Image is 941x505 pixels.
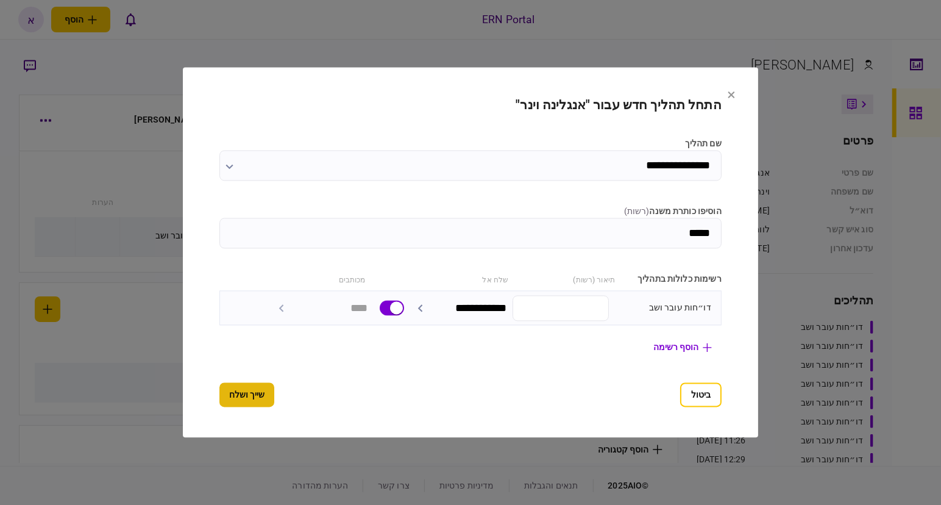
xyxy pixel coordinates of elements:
h2: התחל תהליך חדש עבור "אנגלינה וינר" [219,98,722,113]
button: הוסף רשימה [644,337,722,359]
input: שם תהליך [219,151,722,181]
button: ביטול [680,383,722,407]
input: הוסיפו כותרת משנה [219,218,722,249]
div: שלח אל [408,273,509,286]
span: ( רשות ) [624,207,650,217]
button: שייך ושלח [219,383,274,407]
div: תיאור (רשות) [514,273,615,286]
div: רשימות כלולות בתהליך [621,273,722,286]
div: מכותבים [265,273,366,286]
label: הוסיפו כותרת משנה [219,206,722,218]
div: דו״חות עובר ושב [615,302,711,315]
label: שם תהליך [219,138,722,151]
